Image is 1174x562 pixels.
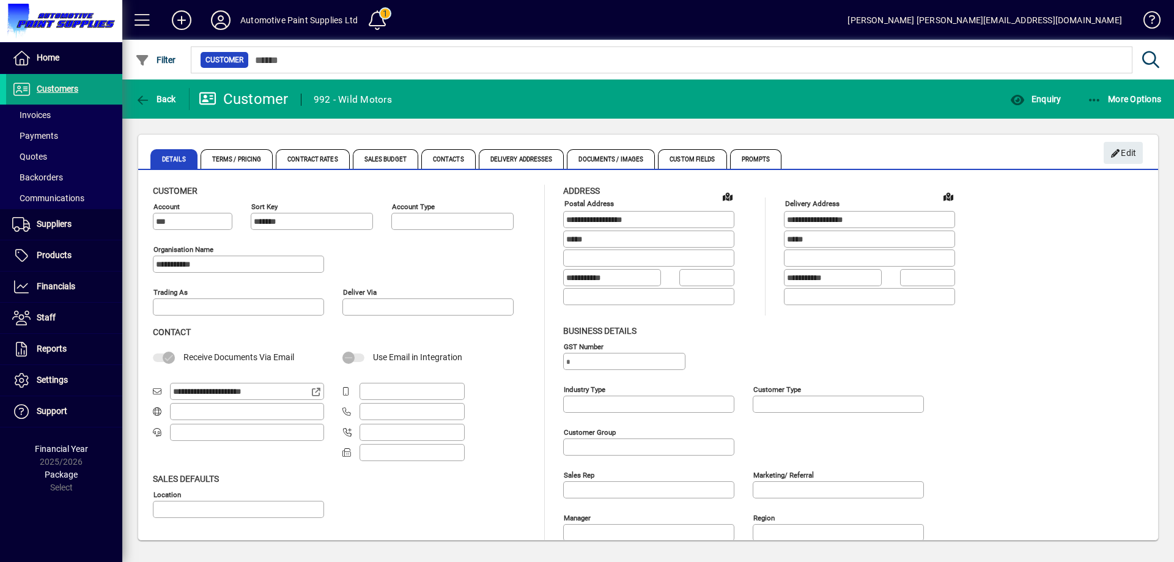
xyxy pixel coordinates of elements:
span: Invoices [12,110,51,120]
span: Settings [37,375,68,385]
a: Support [6,396,122,427]
mat-label: Customer type [753,385,801,393]
button: Back [132,88,179,110]
span: Use Email in Integration [373,352,462,362]
span: Address [563,186,600,196]
span: Customer [153,186,198,196]
a: Payments [6,125,122,146]
span: Enquiry [1010,94,1061,104]
a: Communications [6,188,122,209]
mat-label: Account Type [392,202,435,211]
a: Quotes [6,146,122,167]
app-page-header-button: Back [122,88,190,110]
span: Suppliers [37,219,72,229]
span: Quotes [12,152,47,161]
span: Communications [12,193,84,203]
button: Enquiry [1007,88,1064,110]
span: Home [37,53,59,62]
span: Edit [1110,143,1137,163]
span: Sales defaults [153,474,219,484]
a: Suppliers [6,209,122,240]
div: 992 - Wild Motors [314,90,392,109]
span: Payments [12,131,58,141]
div: [PERSON_NAME] [PERSON_NAME][EMAIL_ADDRESS][DOMAIN_NAME] [847,10,1122,30]
a: View on map [718,187,737,206]
div: Customer [199,89,289,109]
mat-label: Deliver via [343,288,377,297]
mat-label: Customer group [564,427,616,436]
a: Knowledge Base [1134,2,1159,42]
span: Staff [37,312,56,322]
button: Filter [132,49,179,71]
span: Financials [37,281,75,291]
a: Home [6,43,122,73]
span: Financial Year [35,444,88,454]
span: Contract Rates [276,149,349,169]
mat-label: Account [153,202,180,211]
button: Edit [1104,142,1143,164]
button: Profile [201,9,240,31]
a: Staff [6,303,122,333]
span: Details [150,149,198,169]
mat-label: Trading as [153,288,188,297]
span: Documents / Images [567,149,655,169]
mat-label: Industry type [564,385,605,393]
div: Automotive Paint Supplies Ltd [240,10,358,30]
span: Customers [37,84,78,94]
mat-label: Marketing/ Referral [753,470,814,479]
mat-label: Location [153,490,181,498]
button: Add [162,9,201,31]
span: Backorders [12,172,63,182]
mat-label: Sort key [251,202,278,211]
span: Reports [37,344,67,353]
span: More Options [1087,94,1162,104]
mat-label: Sales rep [564,470,594,479]
a: Invoices [6,105,122,125]
span: Sales Budget [353,149,418,169]
span: Prompts [730,149,782,169]
mat-label: Organisation name [153,245,213,254]
span: Back [135,94,176,104]
a: Backorders [6,167,122,188]
span: Contact [153,327,191,337]
a: Reports [6,334,122,364]
span: Receive Documents Via Email [183,352,294,362]
span: Contacts [421,149,476,169]
span: Customer [205,54,243,66]
mat-label: Region [753,513,775,522]
span: Business details [563,326,637,336]
span: Delivery Addresses [479,149,564,169]
span: Filter [135,55,176,65]
mat-label: Manager [564,513,591,522]
span: Package [45,470,78,479]
span: Terms / Pricing [201,149,273,169]
mat-label: GST Number [564,342,604,350]
span: Support [37,406,67,416]
a: Products [6,240,122,271]
button: More Options [1084,88,1165,110]
a: View on map [939,187,958,206]
span: Custom Fields [658,149,726,169]
a: Settings [6,365,122,396]
span: Products [37,250,72,260]
a: Financials [6,272,122,302]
